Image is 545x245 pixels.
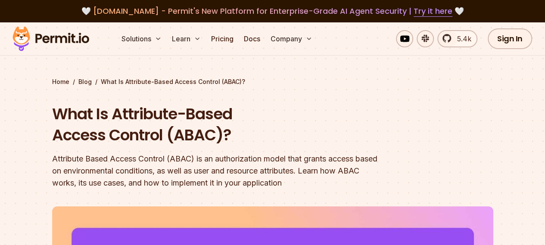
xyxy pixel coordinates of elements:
[52,103,383,146] h1: What Is Attribute-Based Access Control (ABAC)?
[414,6,452,17] a: Try it here
[118,30,165,47] button: Solutions
[452,34,471,44] span: 5.4k
[240,30,264,47] a: Docs
[208,30,237,47] a: Pricing
[93,6,452,16] span: [DOMAIN_NAME] - Permit's New Platform for Enterprise-Grade AI Agent Security |
[267,30,316,47] button: Company
[78,78,92,86] a: Blog
[488,28,532,49] a: Sign In
[437,30,477,47] a: 5.4k
[52,78,69,86] a: Home
[168,30,204,47] button: Learn
[52,153,383,189] div: Attribute Based Access Control (ABAC) is an authorization model that grants access based on envir...
[52,78,493,86] div: / /
[21,5,524,17] div: 🤍 🤍
[9,24,93,53] img: Permit logo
